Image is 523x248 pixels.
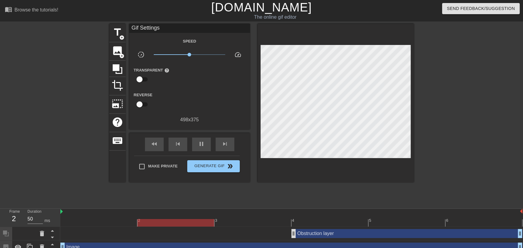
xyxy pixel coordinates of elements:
span: help [112,116,123,128]
div: 5 [369,218,372,224]
div: The online gif editor [177,14,373,21]
span: Make Private [148,163,178,169]
div: Browse the tutorials! [14,7,58,12]
span: skip_previous [174,140,181,148]
div: 3 [215,218,218,224]
span: drag_handle [290,231,297,237]
div: 2 [9,213,18,224]
span: add_circle [119,35,124,40]
button: Send Feedback/Suggestion [442,3,520,14]
a: Browse the tutorials! [5,6,58,15]
span: help [164,68,169,73]
label: Transparent [134,67,169,73]
button: Generate Gif [187,160,239,172]
span: pause [198,140,205,148]
div: 2 [138,218,141,224]
span: Generate Gif [190,163,237,170]
span: image [112,45,123,56]
span: crop [112,80,123,91]
span: Send Feedback/Suggestion [447,5,515,12]
div: Frame [5,209,23,226]
span: add_circle [119,53,124,59]
span: speed [234,51,242,58]
div: Gif Settings [129,24,250,33]
span: double_arrow [226,163,234,170]
label: Speed [183,38,196,44]
span: photo_size_select_large [112,98,123,110]
span: fast_rewind [151,140,158,148]
label: Duration [27,210,41,214]
a: [DOMAIN_NAME] [211,1,312,14]
label: Reverse [134,92,152,98]
span: drag_handle [517,231,523,237]
span: slow_motion_video [137,51,145,58]
span: title [112,27,123,38]
div: 498 x 375 [129,116,250,123]
div: 4 [292,218,295,224]
img: bound-end.png [520,209,522,214]
span: keyboard [112,135,123,146]
span: menu_book [5,6,12,13]
div: 6 [446,218,449,224]
div: ms [44,218,50,224]
span: skip_next [221,140,229,148]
